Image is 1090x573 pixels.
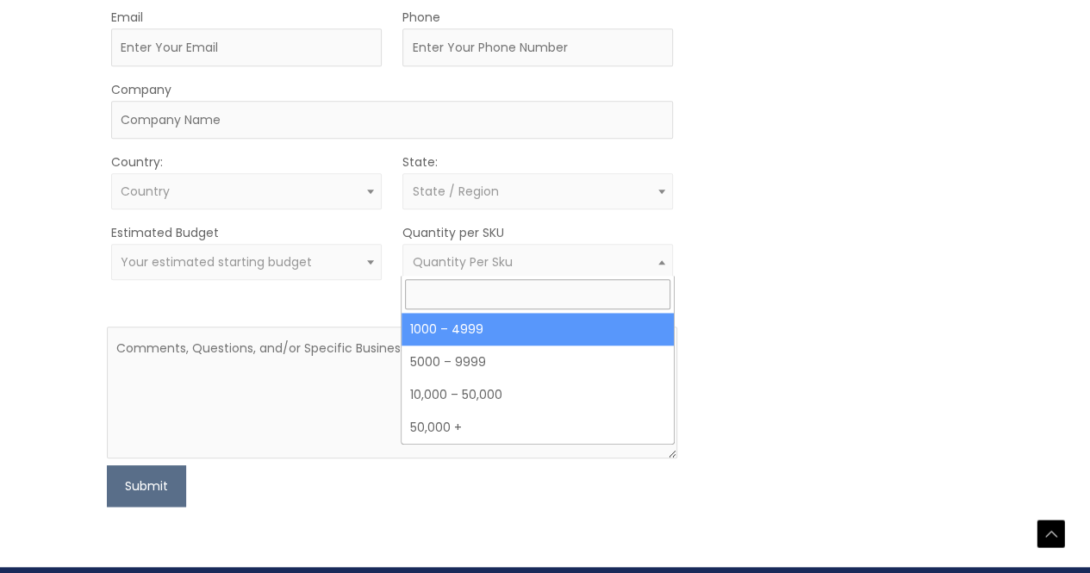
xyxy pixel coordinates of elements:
label: Company [111,78,171,101]
li: 1000 – 4999 [402,313,674,346]
label: Country: [111,151,163,173]
label: Phone [402,6,440,28]
input: Company Name [111,101,673,139]
label: Estimated Budget [111,221,219,244]
label: State: [402,151,438,173]
span: State / Region [412,183,498,200]
input: Enter Your Email [111,28,382,66]
li: 50,000 + [402,411,674,444]
button: Submit [107,465,186,507]
span: Your estimated starting budget [121,253,312,271]
li: 10,000 – 50,000 [402,378,674,411]
label: Quantity per SKU [402,221,504,244]
span: Quantity Per Sku [412,253,512,271]
input: Enter Your Phone Number [402,28,673,66]
label: Email [111,6,143,28]
li: 5000 – 9999 [402,346,674,378]
span: Country [121,183,170,200]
